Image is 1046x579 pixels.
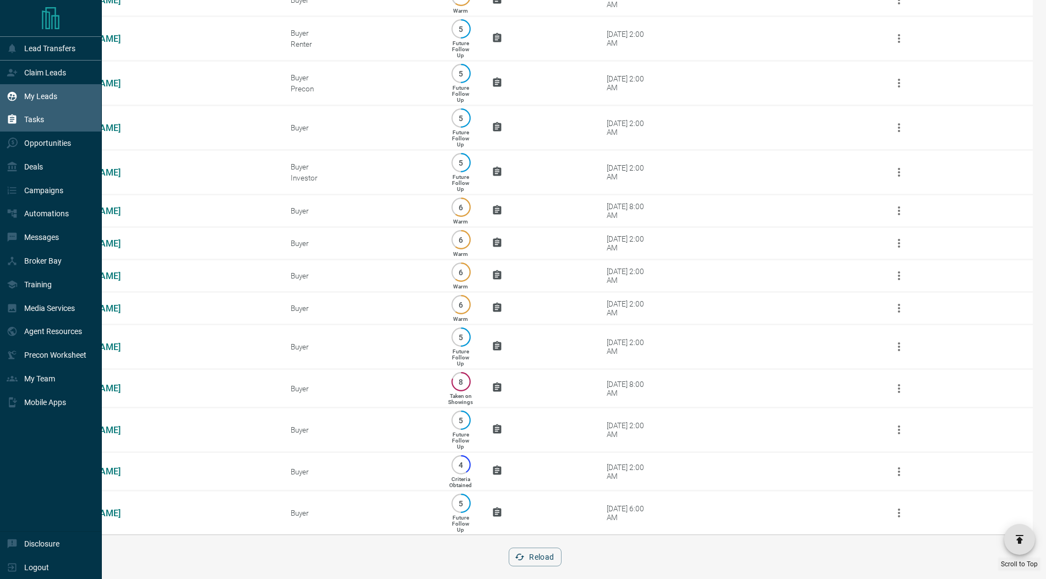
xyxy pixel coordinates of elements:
span: Scroll to Top [1001,560,1038,568]
p: Future Follow Up [452,515,469,533]
div: [DATE] 2:00 AM [607,421,653,439]
p: Warm [453,283,468,289]
p: Warm [453,251,468,257]
p: Future Follow Up [452,431,469,450]
div: [DATE] 2:00 AM [607,463,653,480]
div: Buyer [291,467,430,476]
div: Buyer [291,162,430,171]
p: 5 [457,114,465,122]
p: Future Follow Up [452,129,469,148]
div: Buyer [291,239,430,248]
p: 5 [457,159,465,167]
div: [DATE] 2:00 AM [607,30,653,47]
p: 4 [457,461,465,469]
div: Renter [291,40,430,48]
div: Buyer [291,509,430,517]
p: Taken on Showings [448,393,473,405]
div: [DATE] 8:00 AM [607,380,653,397]
div: Buyer [291,206,430,215]
p: Future Follow Up [452,174,469,192]
div: Investor [291,173,430,182]
p: 6 [457,268,465,276]
p: 5 [457,499,465,507]
button: Reload [509,548,561,566]
div: [DATE] 2:00 AM [607,74,653,92]
p: 5 [457,416,465,424]
div: [DATE] 8:00 AM [607,202,653,220]
div: Buyer [291,384,430,393]
div: [DATE] 2:00 AM [607,338,653,356]
div: [DATE] 2:00 AM [607,163,653,181]
p: Warm [453,8,468,14]
p: 5 [457,69,465,78]
p: 6 [457,203,465,211]
div: [DATE] 2:00 AM [607,234,653,252]
div: Buyer [291,123,430,132]
div: Buyer [291,425,430,434]
div: Buyer [291,271,430,280]
p: 5 [457,25,465,33]
p: 5 [457,333,465,341]
p: 6 [457,236,465,244]
p: Future Follow Up [452,348,469,367]
div: [DATE] 2:00 AM [607,299,653,317]
div: Buyer [291,73,430,82]
p: 8 [457,378,465,386]
div: [DATE] 2:00 AM [607,119,653,136]
div: Buyer [291,342,430,351]
div: [DATE] 2:00 AM [607,267,653,285]
p: Warm [453,316,468,322]
div: Buyer [291,304,430,313]
p: Warm [453,219,468,225]
div: [DATE] 6:00 AM [607,504,653,522]
div: Buyer [291,29,430,37]
p: 6 [457,301,465,309]
p: Future Follow Up [452,40,469,58]
div: Precon [291,84,430,93]
p: Criteria Obtained [449,476,472,488]
p: Future Follow Up [452,85,469,103]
